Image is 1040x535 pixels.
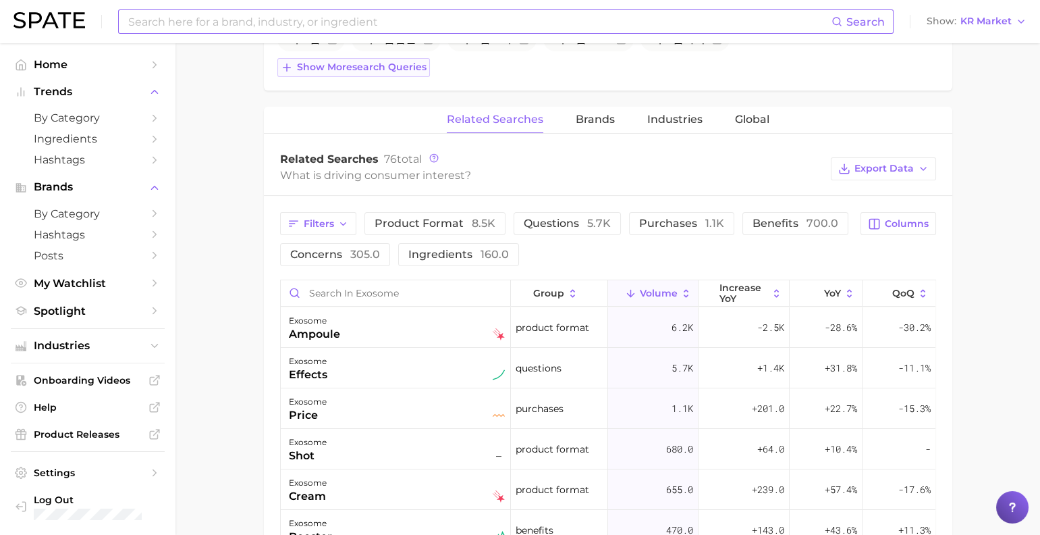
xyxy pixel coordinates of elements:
span: questions [524,217,611,230]
span: 엑소좀MTS [550,32,613,45]
button: exosomepriceseasonal flatpurchases1.1k+201.0+22.7%-15.3% [281,388,935,429]
span: Global [735,113,769,126]
span: +22.7% [825,401,857,417]
span: -2.5k [757,320,784,336]
button: YoY [790,280,863,307]
span: Show [927,18,956,25]
button: Columns [860,212,935,235]
div: shot [289,448,327,464]
a: by Category [11,203,165,224]
div: exosome [289,313,340,329]
span: Log Out [34,494,154,506]
button: increase YoY [699,280,789,307]
span: -15.3% [898,401,931,417]
button: Industries [11,336,165,356]
span: 680.0 [666,441,693,457]
span: 5.7k [587,217,611,230]
a: Hashtags [11,149,165,170]
span: +239.0 [752,482,784,498]
span: +1.4k [757,360,784,376]
a: Help [11,397,165,417]
span: 655.0 [666,482,693,498]
button: ShowKR Market [923,13,1030,30]
div: exosome [289,394,327,410]
span: Trends [34,86,142,98]
a: Ingredients [11,128,165,149]
span: Hashtags [34,228,142,241]
span: purchases [639,217,724,230]
span: Filters [304,218,334,230]
span: Brands [576,113,615,126]
a: Spotlight [11,301,165,322]
a: Onboarding Videos [11,370,165,390]
span: ingredients [408,248,509,261]
span: 1.1k [672,401,693,417]
span: - [925,441,931,457]
span: YoY [824,288,841,299]
span: My Watchlist [34,277,142,290]
div: effects [289,367,327,383]
a: Hashtags [11,224,165,245]
button: Filters [280,212,356,235]
span: +10.4% [825,441,857,457]
span: purchases [516,401,564,417]
button: Volume [608,280,699,307]
span: Product Releases [34,428,142,440]
img: seasonal flat [493,409,505,422]
a: by Category [11,107,165,128]
span: 305.0 [350,248,380,261]
span: Settings [34,467,142,479]
a: Log out. Currently logged in with e-mail doyeon@spate.nyc. [11,490,165,524]
span: +201.0 [752,401,784,417]
div: cream [289,488,327,505]
span: Show more search queries [297,61,427,73]
span: 엑소좀가격 [647,32,709,45]
span: product format [516,482,589,498]
span: Related Searches [447,113,543,126]
span: -11.1% [898,360,931,376]
div: ampoule [289,326,340,342]
button: Show moresearch queries [277,58,430,77]
span: 1.1k [705,217,724,230]
span: – [493,448,505,464]
span: Posts [34,249,142,262]
a: Home [11,54,165,75]
span: Hashtags [34,153,142,166]
span: 6.2k [672,320,693,336]
span: 8.5k [472,217,495,230]
button: exosomecreamfalling starproduct format655.0+239.0+57.4%-17.6% [281,469,935,510]
span: 700.0 [806,217,838,230]
span: 76 [384,153,397,165]
div: exosome [289,515,332,532]
span: Home [34,58,142,71]
span: Industries [647,113,703,126]
span: increase YoY [719,282,768,304]
button: exosomeeffectssustained riserquestions5.7k+1.4k+31.8%-11.1% [281,348,935,388]
div: price [289,407,327,424]
span: product format [516,441,589,457]
input: Search in exosome [281,280,510,306]
a: Settings [11,463,165,483]
button: Brands [11,177,165,197]
img: falling star [493,490,505,503]
a: My Watchlist [11,273,165,294]
span: -30.2% [898,320,931,336]
button: exosomeshot–product format680.0+64.0+10.4%- [281,429,935,469]
span: Volume [640,288,678,299]
button: Trends [11,82,165,102]
span: Search [846,16,885,28]
img: sustained riser [493,369,505,381]
span: Export Data [854,163,914,174]
span: by Category [34,207,142,220]
button: Export Data [831,157,936,180]
span: 엑소좀효과 [454,32,516,45]
button: QoQ [863,280,935,307]
span: Brands [34,181,142,193]
div: What is driving consumer interest? [280,166,824,184]
span: 5.7k [672,360,693,376]
span: by Category [34,111,142,124]
div: exosome [289,475,327,491]
span: +57.4% [825,482,857,498]
span: group [533,288,564,299]
span: concerns [290,248,380,261]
